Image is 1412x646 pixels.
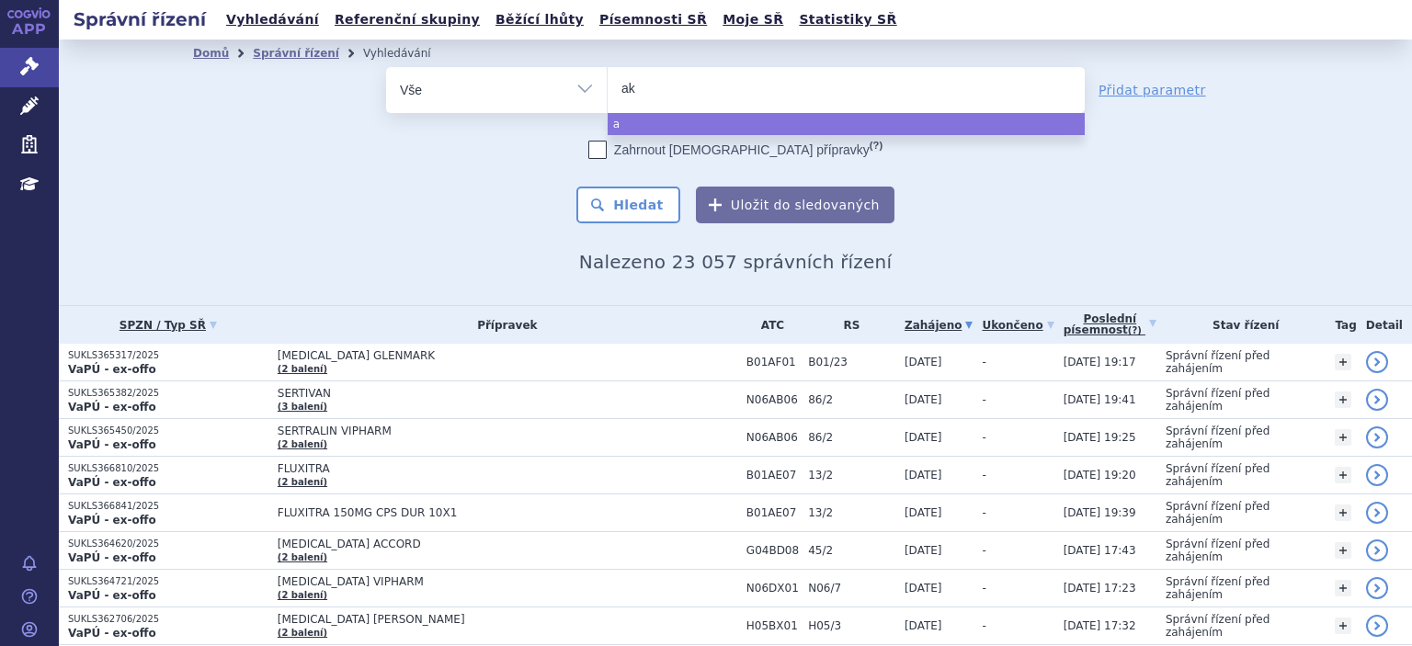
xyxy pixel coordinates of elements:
li: a [608,113,1085,135]
span: [DATE] 19:25 [1064,431,1136,444]
span: 86/2 [808,393,895,406]
span: [DATE] 17:23 [1064,582,1136,595]
a: detail [1366,502,1388,524]
strong: VaPÚ - ex-offo [68,551,156,564]
span: [DATE] [905,619,942,632]
label: Zahrnout [DEMOGRAPHIC_DATA] přípravky [588,141,882,159]
span: B01AE07 [746,469,799,482]
span: [DATE] 19:39 [1064,506,1136,519]
th: Detail [1357,306,1412,344]
span: [DATE] 19:41 [1064,393,1136,406]
a: Zahájeno [905,312,973,338]
p: SUKLS365317/2025 [68,349,268,362]
span: [DATE] [905,506,942,519]
strong: VaPÚ - ex-offo [68,363,156,376]
th: Přípravek [268,306,737,344]
span: H05/3 [808,619,895,632]
strong: VaPÚ - ex-offo [68,514,156,527]
span: Správní řízení před zahájením [1166,500,1270,526]
a: detail [1366,615,1388,637]
a: (2 balení) [278,552,327,562]
span: Správní řízení před zahájením [1166,425,1270,450]
span: SERTRALIN VIPHARM [278,425,737,437]
span: 86/2 [808,431,895,444]
a: + [1335,504,1351,521]
a: SPZN / Typ SŘ [68,312,268,338]
a: (3 balení) [278,402,327,412]
a: + [1335,618,1351,634]
a: Poslednípísemnost(?) [1064,306,1156,344]
span: FLUXITRA [278,462,737,475]
span: - [982,506,985,519]
th: Stav řízení [1156,306,1327,344]
span: G04BD08 [746,544,799,557]
a: (2 balení) [278,590,327,600]
a: (2 balení) [278,628,327,638]
span: [MEDICAL_DATA] ACCORD [278,538,737,550]
p: SUKLS362706/2025 [68,613,268,626]
a: + [1335,467,1351,483]
p: SUKLS366841/2025 [68,500,268,513]
a: (2 balení) [278,439,327,449]
span: [DATE] 19:17 [1064,356,1136,368]
span: Správní řízení před zahájením [1166,462,1270,488]
strong: VaPÚ - ex-offo [68,589,156,602]
span: B01/23 [808,356,895,368]
a: detail [1366,539,1388,561]
span: [DATE] [905,393,942,406]
span: - [982,356,985,368]
span: Správní řízení před zahájením [1166,613,1270,639]
a: Domů [193,47,229,60]
p: SUKLS364620/2025 [68,538,268,550]
abbr: (?) [870,140,882,152]
span: - [982,431,985,444]
span: 13/2 [808,506,895,519]
span: Nalezeno 23 057 správních řízení [579,251,892,273]
span: [DATE] [905,431,942,444]
a: Referenční skupiny [329,7,485,32]
span: N06DX01 [746,582,799,595]
span: - [982,582,985,595]
a: + [1335,542,1351,559]
span: SERTIVAN [278,387,737,400]
th: ATC [737,306,799,344]
abbr: (?) [1128,325,1142,336]
span: Správní řízení před zahájením [1166,538,1270,563]
span: [DATE] 17:32 [1064,619,1136,632]
a: + [1335,354,1351,370]
button: Hledat [576,187,680,223]
a: (2 balení) [278,364,327,374]
a: + [1335,391,1351,408]
span: B01AF01 [746,356,799,368]
li: Vyhledávání [363,40,455,67]
span: [MEDICAL_DATA] VIPHARM [278,575,737,588]
span: N06AB06 [746,431,799,444]
a: Běžící lhůty [490,7,589,32]
button: Uložit do sledovaných [696,187,894,223]
a: Správní řízení [253,47,339,60]
p: SUKLS365382/2025 [68,387,268,400]
p: SUKLS364721/2025 [68,575,268,588]
span: [DATE] [905,544,942,557]
span: Správní řízení před zahájením [1166,387,1270,413]
a: detail [1366,426,1388,448]
span: - [982,469,985,482]
span: [DATE] [905,469,942,482]
a: (2 balení) [278,477,327,487]
span: [DATE] 19:20 [1064,469,1136,482]
span: N06AB06 [746,393,799,406]
span: FLUXITRA 150MG CPS DUR 10X1 [278,506,737,519]
span: 13/2 [808,469,895,482]
span: 45/2 [808,544,895,557]
a: detail [1366,389,1388,411]
a: + [1335,580,1351,596]
a: detail [1366,464,1388,486]
span: - [982,619,985,632]
span: [DATE] 17:43 [1064,544,1136,557]
th: Tag [1326,306,1356,344]
a: Statistiky SŘ [793,7,902,32]
p: SUKLS366810/2025 [68,462,268,475]
a: Ukončeno [982,312,1053,338]
strong: VaPÚ - ex-offo [68,401,156,414]
strong: VaPÚ - ex-offo [68,438,156,451]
